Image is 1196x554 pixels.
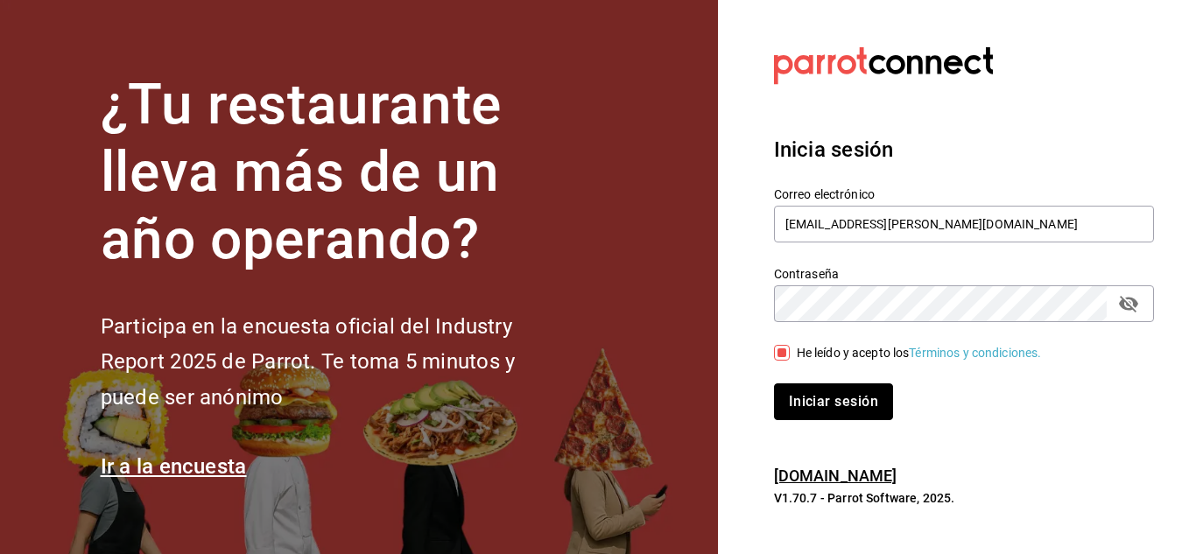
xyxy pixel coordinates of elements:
h1: ¿Tu restaurante lleva más de un año operando? [101,72,573,273]
label: Correo electrónico [774,188,1154,200]
label: Contraseña [774,268,1154,280]
a: Ir a la encuesta [101,454,247,479]
a: Términos y condiciones. [909,346,1041,360]
h2: Participa en la encuesta oficial del Industry Report 2025 de Parrot. Te toma 5 minutos y puede se... [101,309,573,416]
div: He leído y acepto los [797,344,1042,362]
p: V1.70.7 - Parrot Software, 2025. [774,489,1154,507]
input: Ingresa tu correo electrónico [774,206,1154,242]
button: passwordField [1114,289,1143,319]
h3: Inicia sesión [774,134,1154,165]
button: Iniciar sesión [774,383,893,420]
a: [DOMAIN_NAME] [774,466,897,485]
